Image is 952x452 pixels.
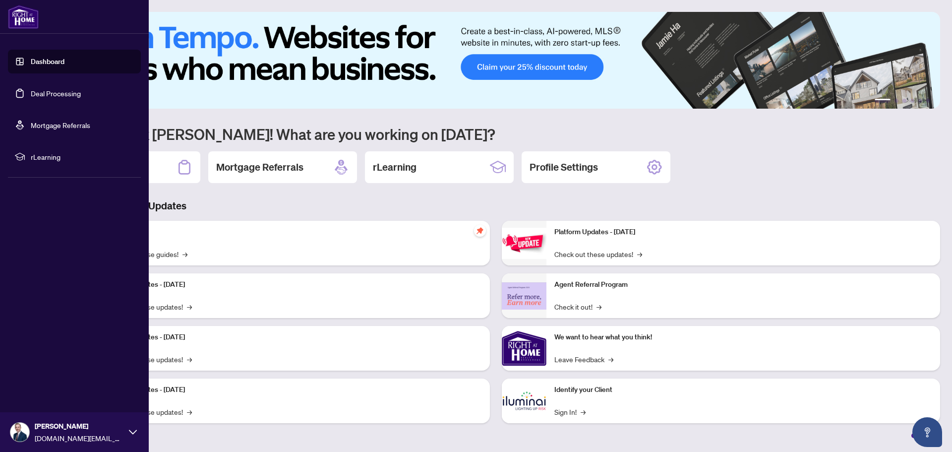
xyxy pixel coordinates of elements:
button: 6 [926,99,930,103]
h1: Welcome back [PERSON_NAME]! What are you working on [DATE]? [52,125,940,143]
img: Slide 0 [52,12,940,109]
span: pushpin [474,225,486,237]
span: → [596,301,601,312]
span: → [187,406,192,417]
h3: Brokerage & Industry Updates [52,199,940,213]
button: 1 [875,99,891,103]
img: Identify your Client [502,379,546,423]
a: Sign In!→ [554,406,586,417]
img: logo [8,5,39,29]
p: Platform Updates - [DATE] [104,385,482,395]
button: 2 [894,99,898,103]
span: → [581,406,586,417]
span: → [182,249,187,259]
p: Platform Updates - [DATE] [554,227,932,238]
p: Platform Updates - [DATE] [104,332,482,343]
span: [DOMAIN_NAME][EMAIL_ADDRESS][DOMAIN_NAME] [35,433,124,444]
p: We want to hear what you think! [554,332,932,343]
p: Platform Updates - [DATE] [104,279,482,290]
a: Deal Processing [31,89,81,98]
span: → [637,249,642,259]
h2: Profile Settings [530,160,598,174]
img: Agent Referral Program [502,282,546,310]
a: Dashboard [31,57,64,66]
h2: rLearning [373,160,416,174]
span: → [187,354,192,365]
span: [PERSON_NAME] [35,421,124,432]
a: Check out these updates!→ [554,249,642,259]
p: Self-Help [104,227,482,238]
span: → [608,354,613,365]
button: 5 [918,99,922,103]
p: Identify your Client [554,385,932,395]
a: Mortgage Referrals [31,121,90,129]
span: rLearning [31,151,134,162]
a: Leave Feedback→ [554,354,613,365]
button: 3 [902,99,906,103]
p: Agent Referral Program [554,279,932,290]
button: Open asap [912,417,942,447]
a: Check it out!→ [554,301,601,312]
button: 4 [910,99,914,103]
img: Profile Icon [10,423,29,442]
h2: Mortgage Referrals [216,160,303,174]
img: Platform Updates - June 23, 2025 [502,228,546,259]
span: → [187,301,192,312]
img: We want to hear what you think! [502,326,546,371]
